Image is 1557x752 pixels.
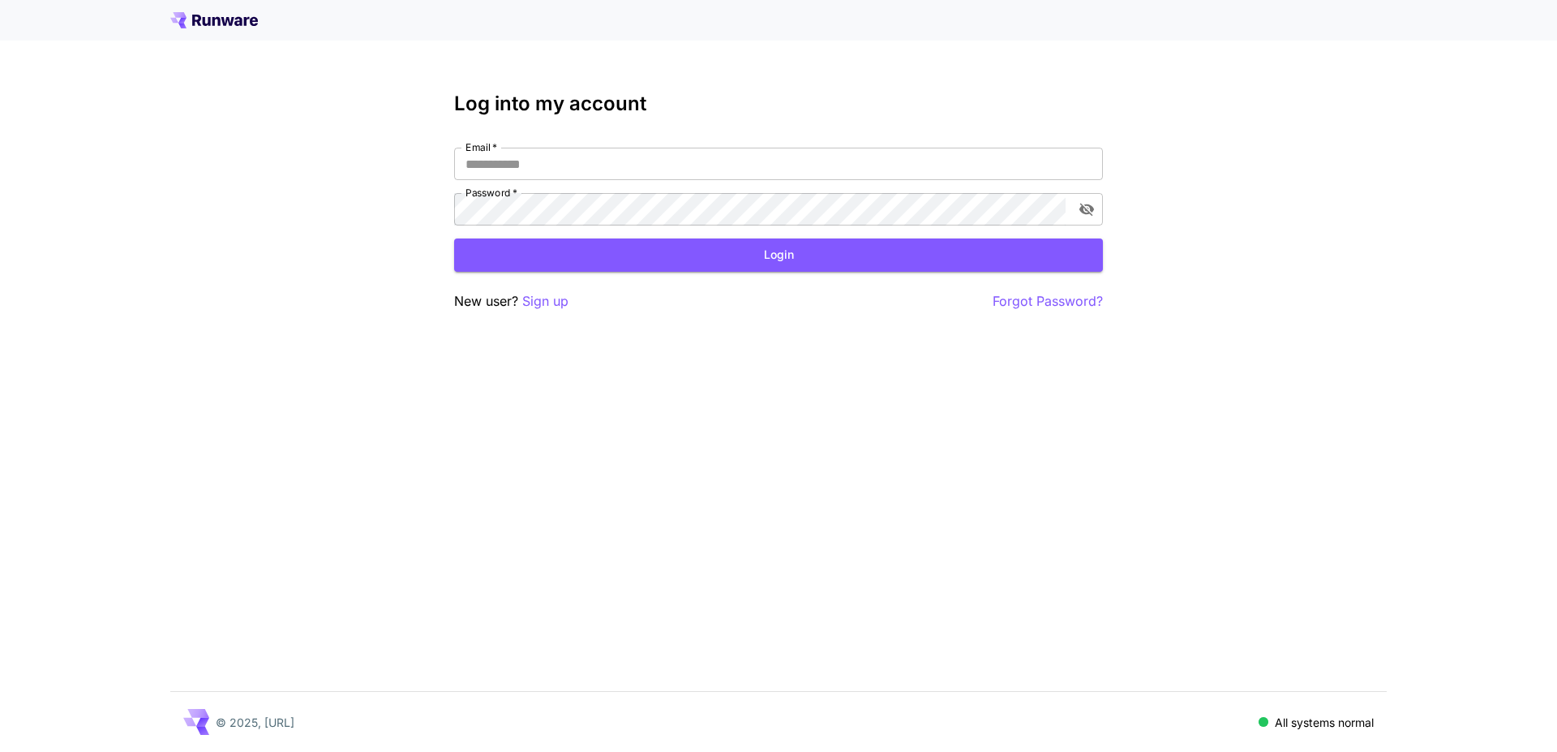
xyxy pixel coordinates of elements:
button: Sign up [522,291,568,312]
button: Forgot Password? [993,291,1103,312]
p: New user? [454,291,568,312]
button: Login [454,238,1103,272]
label: Email [465,140,497,154]
h3: Log into my account [454,92,1103,115]
label: Password [465,186,517,200]
p: © 2025, [URL] [216,714,294,731]
button: toggle password visibility [1072,195,1101,224]
p: All systems normal [1275,714,1374,731]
